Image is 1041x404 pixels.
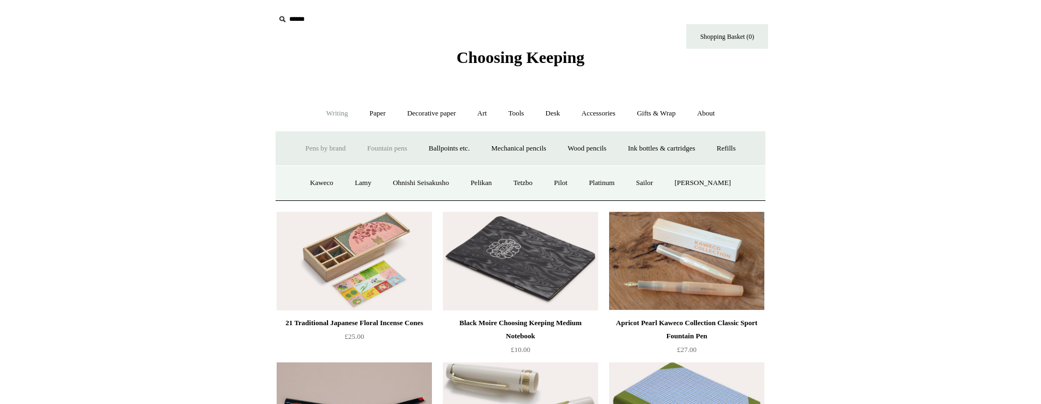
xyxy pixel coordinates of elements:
[686,24,768,49] a: Shopping Basket (0)
[397,99,466,128] a: Decorative paper
[344,332,364,340] span: £25.00
[609,212,764,310] img: Apricot Pearl Kaweco Collection Classic Sport Fountain Pen
[499,99,534,128] a: Tools
[317,99,358,128] a: Writing
[626,169,663,198] a: Sailor
[457,57,584,65] a: Choosing Keeping
[609,212,764,310] a: Apricot Pearl Kaweco Collection Classic Sport Fountain Pen Apricot Pearl Kaweco Collection Classi...
[277,316,432,361] a: 21 Traditional Japanese Floral Incense Cones £25.00
[419,134,479,163] a: Ballpoints etc.
[504,169,542,198] a: Tetzbo
[687,99,725,128] a: About
[383,169,459,198] a: Ohnishi Seisakusho
[467,99,496,128] a: Art
[558,134,616,163] a: Wood pencils
[677,345,697,354] span: £27.00
[481,134,556,163] a: Mechanical pencils
[572,99,625,128] a: Accessories
[277,212,432,310] img: 21 Traditional Japanese Floral Incense Cones
[544,169,577,198] a: Pilot
[536,99,570,128] a: Desk
[357,134,417,163] a: Fountain pens
[618,134,705,163] a: Ink bottles & cartridges
[665,169,741,198] a: [PERSON_NAME]
[511,345,530,354] span: £10.00
[609,316,764,361] a: Apricot Pearl Kaweco Collection Classic Sport Fountain Pen £27.00
[443,212,598,310] img: Black Moire Choosing Keeping Medium Notebook
[707,134,746,163] a: Refills
[612,316,762,343] div: Apricot Pearl Kaweco Collection Classic Sport Fountain Pen
[579,169,624,198] a: Platinum
[296,134,356,163] a: Pens by brand
[443,212,598,310] a: Black Moire Choosing Keeping Medium Notebook Black Moire Choosing Keeping Medium Notebook
[345,169,381,198] a: Lamy
[457,48,584,66] span: Choosing Keeping
[627,99,686,128] a: Gifts & Wrap
[461,169,502,198] a: Pelikan
[446,316,595,343] div: Black Moire Choosing Keeping Medium Notebook
[300,169,343,198] a: Kaweco
[279,316,429,330] div: 21 Traditional Japanese Floral Incense Cones
[360,99,396,128] a: Paper
[443,316,598,361] a: Black Moire Choosing Keeping Medium Notebook £10.00
[277,212,432,310] a: 21 Traditional Japanese Floral Incense Cones 21 Traditional Japanese Floral Incense Cones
